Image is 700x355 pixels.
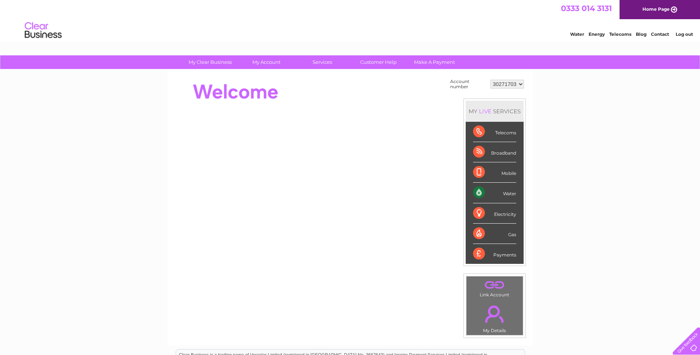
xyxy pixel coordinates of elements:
[473,122,516,142] div: Telecoms
[570,31,584,37] a: Water
[176,4,525,36] div: Clear Business is a trading name of Verastar Limited (registered in [GEOGRAPHIC_DATA] No. 3667643...
[609,31,631,37] a: Telecoms
[404,55,465,69] a: Make A Payment
[473,224,516,244] div: Gas
[473,203,516,224] div: Electricity
[466,101,524,122] div: MY SERVICES
[473,162,516,183] div: Mobile
[651,31,669,37] a: Contact
[466,299,523,335] td: My Details
[473,183,516,203] div: Water
[448,77,489,91] td: Account number
[180,55,241,69] a: My Clear Business
[477,108,493,115] div: LIVE
[473,244,516,264] div: Payments
[473,142,516,162] div: Broadband
[636,31,646,37] a: Blog
[348,55,409,69] a: Customer Help
[236,55,297,69] a: My Account
[676,31,693,37] a: Log out
[561,4,612,13] a: 0333 014 3131
[468,278,521,291] a: .
[589,31,605,37] a: Energy
[292,55,353,69] a: Services
[468,301,521,327] a: .
[24,19,62,42] img: logo.png
[466,276,523,299] td: Link Account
